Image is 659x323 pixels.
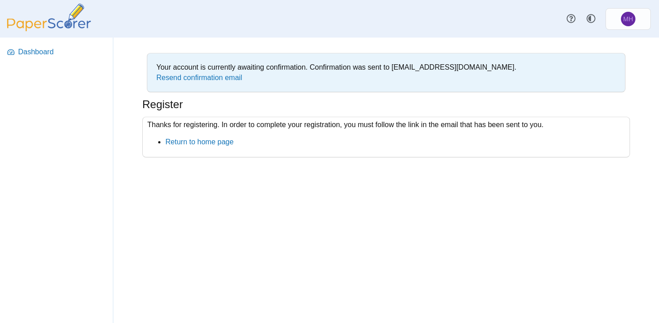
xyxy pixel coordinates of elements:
a: PaperScorer [4,25,94,33]
div: Thanks for registering. In order to complete your registration, you must follow the link in the e... [142,117,630,158]
a: Dashboard [4,41,110,63]
span: Dashboard [18,47,107,57]
div: Your account is currently awaiting confirmation. Confirmation was sent to [EMAIL_ADDRESS][DOMAIN_... [152,58,620,87]
a: Maura Haward [606,8,651,30]
span: Maura Haward [621,12,635,26]
h1: Register [142,97,183,112]
img: PaperScorer [4,4,94,31]
a: Return to home page [165,138,233,146]
span: Maura Haward [623,16,633,22]
a: Resend confirmation email [156,74,242,81]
